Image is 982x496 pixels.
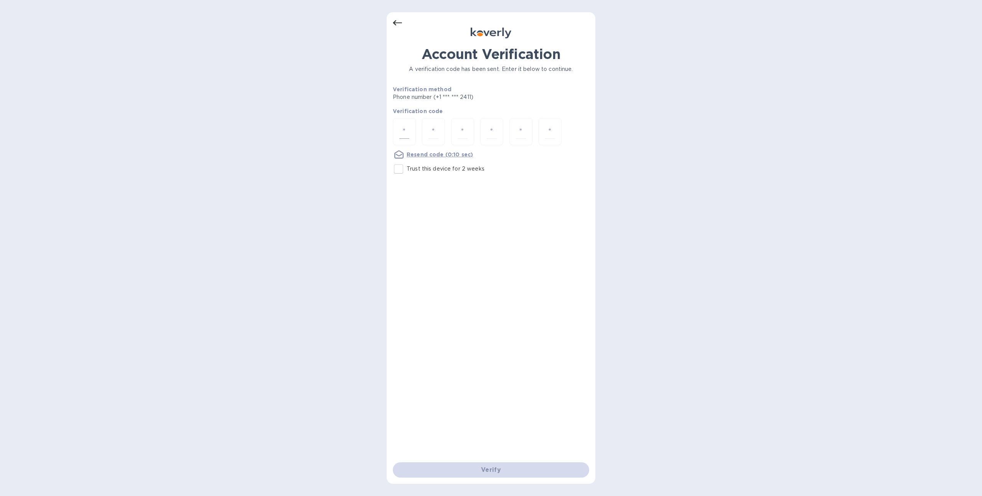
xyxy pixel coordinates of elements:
u: Resend code (0:10 sec) [407,151,473,158]
p: Trust this device for 2 weeks [407,165,484,173]
p: A verification code has been sent. Enter it below to continue. [393,65,589,73]
p: Phone number (+1 *** *** 2411) [393,93,532,101]
p: Verification code [393,107,589,115]
b: Verification method [393,86,451,92]
h1: Account Verification [393,46,589,62]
